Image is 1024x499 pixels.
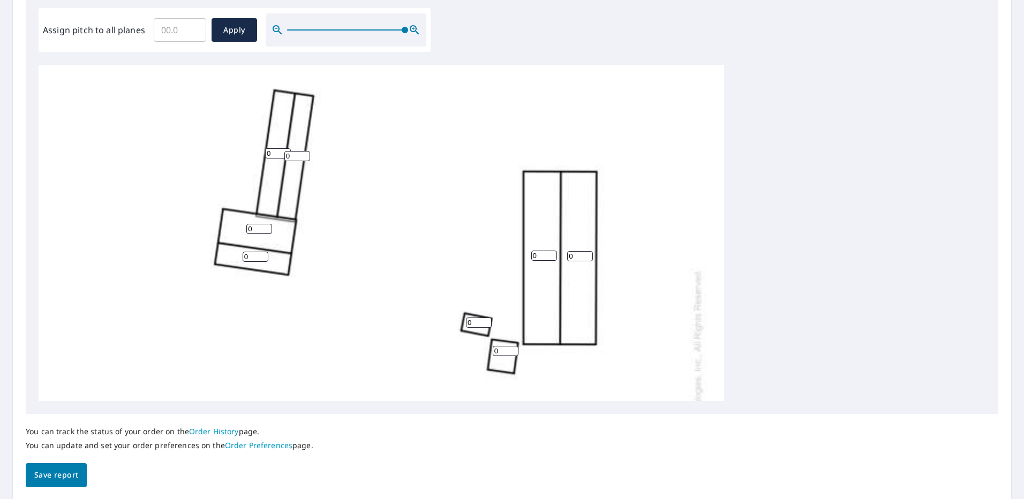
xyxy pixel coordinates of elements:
[26,463,87,487] button: Save report
[189,426,239,436] a: Order History
[26,427,313,436] p: You can track the status of your order on the page.
[154,15,206,45] input: 00.0
[212,18,257,42] button: Apply
[34,468,78,482] span: Save report
[225,440,292,450] a: Order Preferences
[26,441,313,450] p: You can update and set your order preferences on the page.
[43,24,145,36] label: Assign pitch to all planes
[220,24,249,37] span: Apply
